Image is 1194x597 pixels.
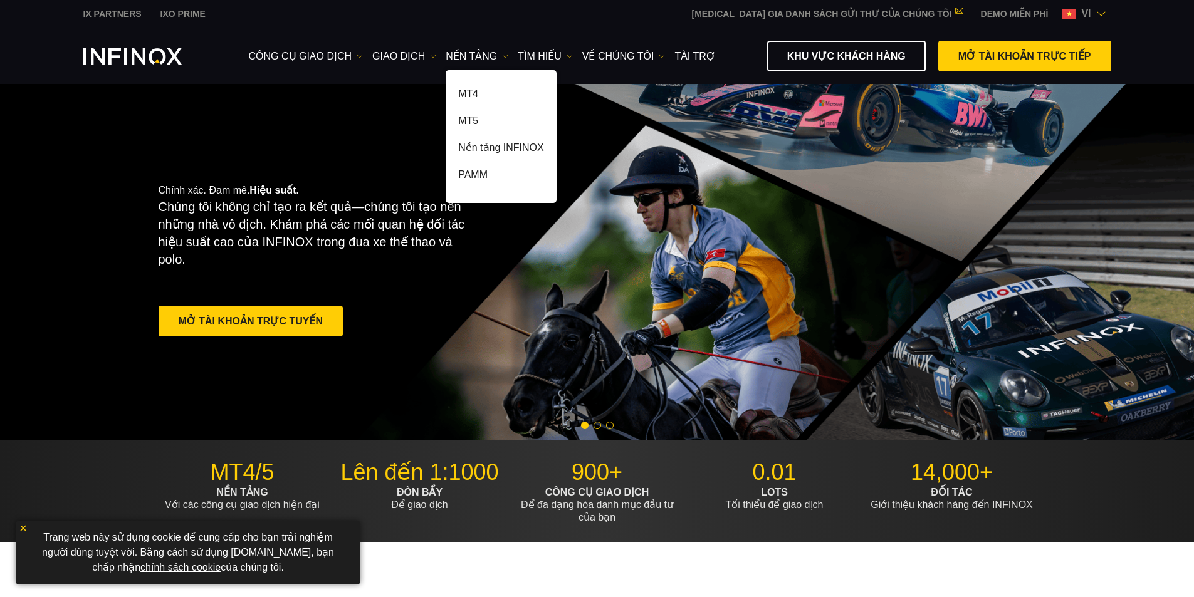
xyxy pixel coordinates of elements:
[868,459,1036,486] p: 14,000+
[372,49,436,64] a: GIAO DỊCH
[151,8,215,21] a: INFINOX
[868,486,1036,511] p: Giới thiệu khách hàng đến INFINOX
[249,49,364,64] a: công cụ giao dịch
[336,459,504,486] p: Lên đến 1:1000
[83,48,211,65] a: INFINOX Logo
[397,487,443,497] strong: ĐÒN BẨY
[446,83,556,110] a: MT4
[938,41,1111,71] a: MỞ TÀI KHOẢN TRỰC TIẾP
[159,459,327,486] p: MT4/5
[513,459,681,486] p: 900+
[691,459,859,486] p: 0.01
[581,422,589,429] span: Go to slide 1
[1076,6,1096,21] span: vi
[761,487,788,497] strong: LOTS
[931,487,972,497] strong: ĐỐI TÁC
[582,49,666,64] a: VỀ CHÚNG TÔI
[336,486,504,511] p: Để giao dịch
[606,422,614,429] span: Go to slide 3
[19,524,28,532] img: yellow close icon
[545,487,649,497] strong: CÔNG CỤ GIAO DỊCH
[140,562,221,573] a: chính sách cookie
[674,49,715,64] a: Tài trợ
[767,41,926,71] a: KHU VỰC KHÁCH HÀNG
[159,164,553,360] div: Chính xác. Đam mê.
[513,486,681,524] p: Để đa dạng hóa danh mục đầu tư của bạn
[691,486,859,511] p: Tối thiểu để giao dịch
[446,49,508,64] a: NỀN TẢNG
[159,486,327,511] p: Với các công cụ giao dịch hiện đại
[446,110,556,137] a: MT5
[594,422,601,429] span: Go to slide 2
[22,527,354,578] p: Trang web này sử dụng cookie để cung cấp cho bạn trải nghiệm người dùng tuyệt vời. Bằng cách sử d...
[446,164,556,190] a: PAMM
[971,8,1058,21] a: INFINOX MENU
[446,137,556,164] a: Nền tảng INFINOX
[518,49,573,64] a: Tìm hiểu
[249,185,299,195] strong: Hiệu suất.
[159,198,474,268] p: Chúng tôi không chỉ tạo ra kết quả—chúng tôi tạo nên những nhà vô địch. Khám phá các mối quan hệ ...
[159,306,343,336] a: Mở Tài khoản Trực tuyến
[74,8,151,21] a: INFINOX
[216,487,268,497] strong: NỀN TẢNG
[683,9,971,19] a: [MEDICAL_DATA] GIA DANH SÁCH GỬI THƯ CỦA CHÚNG TÔI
